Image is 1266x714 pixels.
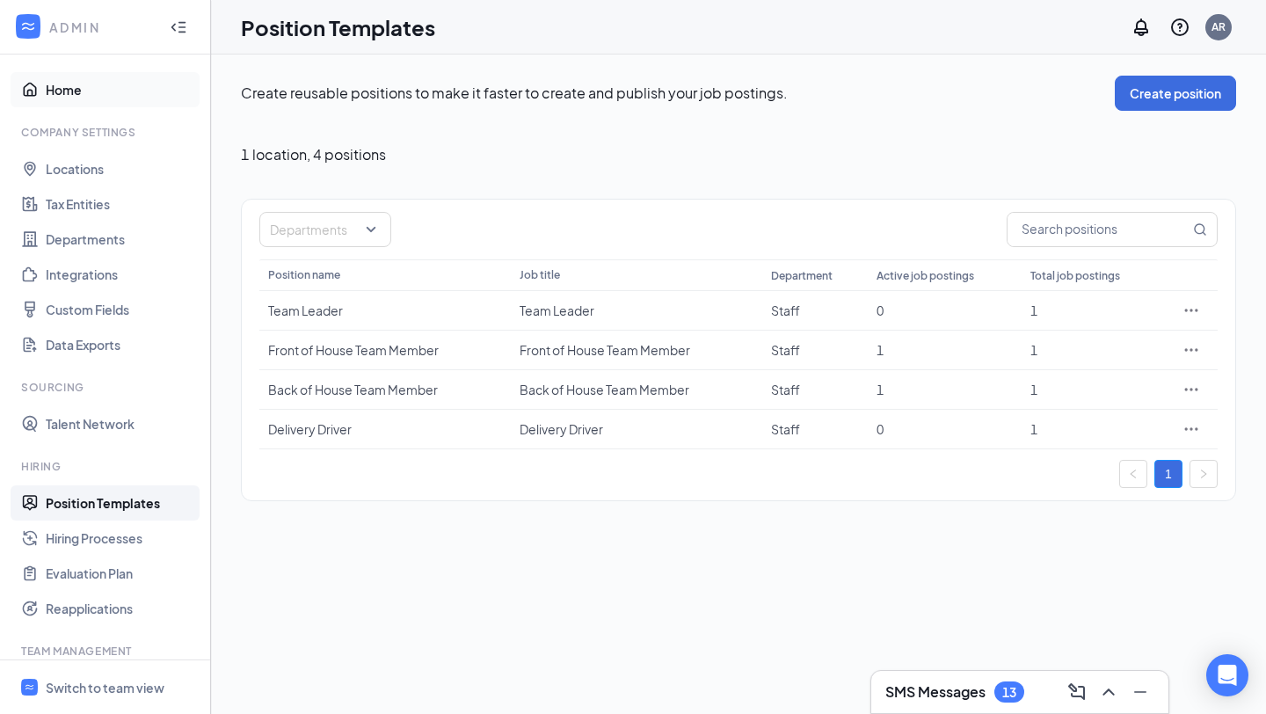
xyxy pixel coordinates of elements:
[762,410,868,449] td: Staff
[21,459,193,474] div: Hiring
[1182,302,1200,319] svg: Ellipses
[46,257,196,292] a: Integrations
[46,591,196,626] a: Reapplications
[520,268,560,281] span: Job title
[268,420,502,438] div: Delivery Driver
[1182,420,1200,438] svg: Ellipses
[1030,302,1156,319] div: 1
[1126,678,1154,706] button: Minimize
[46,485,196,521] a: Position Templates
[1030,420,1156,438] div: 1
[762,259,868,291] th: Department
[1169,17,1190,38] svg: QuestionInfo
[21,125,193,140] div: Company Settings
[762,370,868,410] td: Staff
[1066,681,1088,703] svg: ComposeMessage
[885,682,986,702] h3: SMS Messages
[1130,681,1151,703] svg: Minimize
[1211,19,1226,34] div: AR
[46,186,196,222] a: Tax Entities
[1002,685,1016,700] div: 13
[268,268,340,281] span: Position name
[762,291,868,331] td: Staff
[46,521,196,556] a: Hiring Processes
[21,644,193,659] div: Team Management
[268,381,502,398] div: Back of House Team Member
[1190,460,1218,488] button: right
[170,18,187,36] svg: Collapse
[1063,678,1091,706] button: ComposeMessage
[46,327,196,362] a: Data Exports
[520,302,753,319] div: Team Leader
[241,146,386,164] span: 1 location , 4 positions
[1119,460,1147,488] button: left
[46,222,196,257] a: Departments
[1155,461,1182,487] a: 1
[241,12,435,42] h1: Position Templates
[1098,681,1119,703] svg: ChevronUp
[520,420,753,438] div: Delivery Driver
[1119,460,1147,488] li: Previous Page
[1030,341,1156,359] div: 1
[877,302,1013,319] div: 0
[46,292,196,327] a: Custom Fields
[1128,469,1139,479] span: left
[1182,381,1200,398] svg: Ellipses
[46,151,196,186] a: Locations
[1190,460,1218,488] li: Next Page
[1198,469,1209,479] span: right
[520,341,753,359] div: Front of House Team Member
[868,259,1022,291] th: Active job postings
[49,18,154,36] div: ADMIN
[1131,17,1152,38] svg: Notifications
[1008,213,1190,246] input: Search positions
[268,302,502,319] div: Team Leader
[46,406,196,441] a: Talent Network
[762,331,868,370] td: Staff
[877,381,1013,398] div: 1
[877,420,1013,438] div: 0
[877,341,1013,359] div: 1
[46,679,164,696] div: Switch to team view
[1154,460,1182,488] li: 1
[1182,341,1200,359] svg: Ellipses
[268,341,502,359] div: Front of House Team Member
[1095,678,1123,706] button: ChevronUp
[24,681,35,693] svg: WorkstreamLogo
[19,18,37,35] svg: WorkstreamLogo
[1206,654,1248,696] div: Open Intercom Messenger
[1115,76,1236,111] button: Create position
[46,72,196,107] a: Home
[46,556,196,591] a: Evaluation Plan
[1022,259,1165,291] th: Total job postings
[520,381,753,398] div: Back of House Team Member
[241,84,1115,103] p: Create reusable positions to make it faster to create and publish your job postings.
[1193,222,1207,237] svg: MagnifyingGlass
[21,380,193,395] div: Sourcing
[1030,381,1156,398] div: 1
